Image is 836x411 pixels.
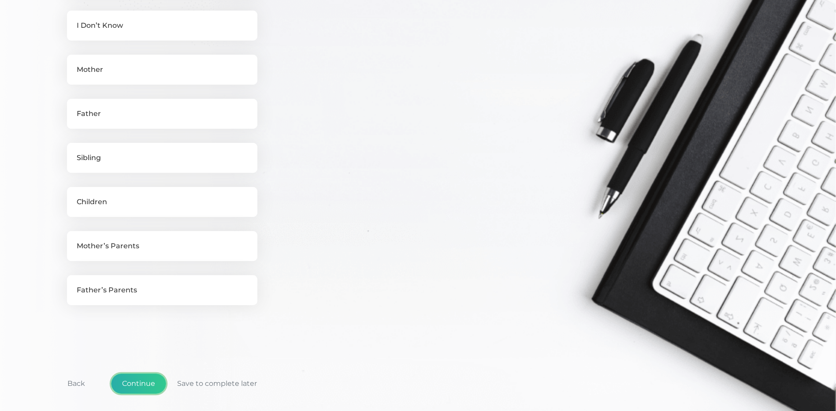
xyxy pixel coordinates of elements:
[67,11,257,41] label: I Don’t Know
[67,231,257,261] label: Mother’s Parents
[67,187,257,217] label: Children
[56,374,96,394] button: Back
[67,55,257,85] label: Mother
[111,374,166,394] button: Continue
[67,99,257,129] label: Father
[166,374,268,394] button: Save to complete later
[67,275,257,305] label: Father’s Parents
[67,143,257,173] label: Sibling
